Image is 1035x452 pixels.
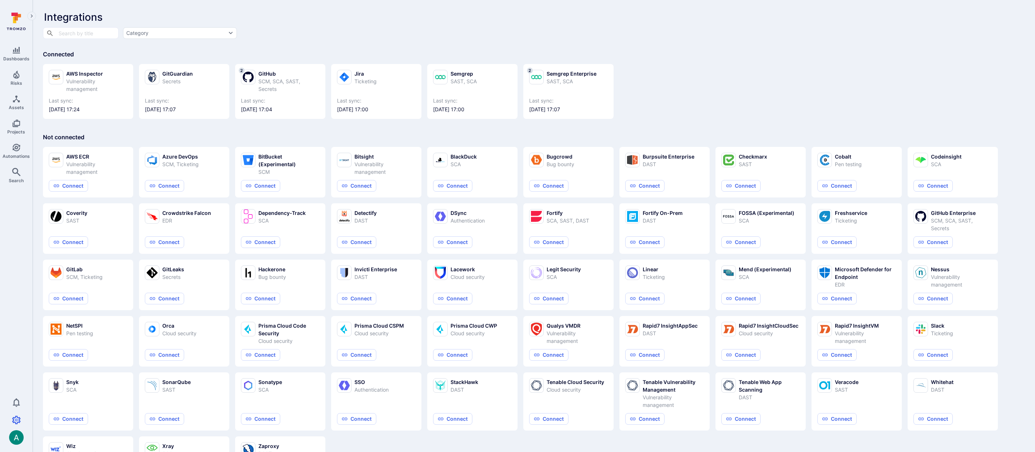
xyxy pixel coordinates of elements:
span: [DATE] 17:24 [49,106,127,113]
button: Connect [433,293,472,304]
div: Wiz [66,442,100,450]
button: Connect [721,293,761,304]
button: Connect [241,293,280,304]
div: SAST, SCA [451,77,477,85]
button: Connect [241,349,280,361]
span: [DATE] 17:00 [337,106,416,113]
button: Connect [817,349,857,361]
button: Connect [625,236,665,248]
span: Connected [43,51,74,58]
span: Last sync: [145,97,223,104]
div: Xray [162,442,174,450]
span: Search [9,178,24,183]
button: Connect [817,413,857,425]
button: Connect [913,236,953,248]
div: Burpsuite Enterprise [643,153,694,160]
div: Vulnerability management [643,393,704,409]
button: Connect [433,180,472,192]
div: Prisma Cloud CSPM [354,322,404,329]
div: Secrets [162,273,184,281]
div: EDR [835,281,896,288]
span: [DATE] 17:07 [145,106,223,113]
span: Assets [9,105,24,110]
div: Linear [643,265,665,273]
span: Last sync: [49,97,127,104]
button: Connect [145,349,184,361]
div: SAST [835,386,858,393]
span: Dashboards [3,56,29,61]
div: AWS ECR [66,153,127,160]
div: Tenable Web App Scanning [739,378,800,393]
div: DAST [643,217,683,224]
div: DAST [643,160,694,168]
div: Legit Security [547,265,581,273]
div: SCA [66,386,79,393]
div: Prisma Cloud CWP [451,322,497,329]
button: Connect [145,293,184,304]
div: Slack [931,322,953,329]
div: Rapid7 InsightCloudSec [739,322,798,329]
button: Connect [241,236,280,248]
button: Connect [433,413,472,425]
div: GitHub Enterprise [931,209,992,217]
div: Jira [354,70,377,77]
button: Connect [721,180,761,192]
div: Bitsight [354,153,416,160]
button: Connect [913,413,953,425]
div: Vulnerability management [931,273,992,288]
div: SCM, Ticketing [66,273,103,281]
div: SAST [66,217,87,224]
div: GitGuardian [162,70,193,77]
button: Connect [625,349,665,361]
div: Bug bounty [547,160,574,168]
button: Connect [337,349,376,361]
div: SCA [931,160,961,168]
div: Authentication [451,217,485,224]
button: Expand navigation menu [27,12,36,20]
div: GitLeaks [162,265,184,273]
div: Vulnerability management [835,329,896,345]
div: Checkmarx [739,153,767,160]
div: Tenable Cloud Security [547,378,604,386]
button: Connect [337,180,376,192]
span: Integrations [44,11,103,23]
div: Cloud security [451,273,485,281]
div: Cloud security [547,386,604,393]
button: Category [123,27,237,39]
div: GitHub [258,70,320,77]
button: Connect [49,349,88,361]
a: SemgrepSAST, SCALast sync:[DATE] 17:00 [433,70,512,113]
div: Ticketing [354,77,377,85]
div: Crowdstrike Falcon [162,209,211,217]
div: Semgrep Enterprise [547,70,596,77]
button: Connect [625,180,665,192]
div: SCM, Ticketing [162,160,199,168]
div: Sonatype [258,378,282,386]
button: Connect [433,236,472,248]
button: Connect [49,236,88,248]
div: Qualys VMDR [547,322,608,329]
div: Nessus [931,265,992,273]
div: SonarQube [162,378,191,386]
input: Search by title [57,27,104,39]
button: Connect [721,236,761,248]
div: DAST [739,393,800,401]
div: DSync [451,209,485,217]
div: DAST [354,273,397,281]
div: Prisma Cloud Code Security [258,322,320,337]
i: Expand navigation menu [29,13,34,19]
div: SCA [739,273,792,281]
button: Connect [529,413,568,425]
div: Vulnerability management [66,77,127,93]
div: Cloud security [258,337,320,345]
div: Mend (Experimental) [739,265,792,273]
a: GitGuardianSecretsLast sync:[DATE] 17:07 [145,70,223,113]
div: Freshservice [835,209,867,217]
button: Connect [913,293,953,304]
div: Category [126,29,148,37]
div: Coverity [66,209,87,217]
button: Connect [145,236,184,248]
span: [DATE] 17:04 [241,106,320,113]
button: Connect [625,413,665,425]
div: Vulnerability management [66,160,127,176]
